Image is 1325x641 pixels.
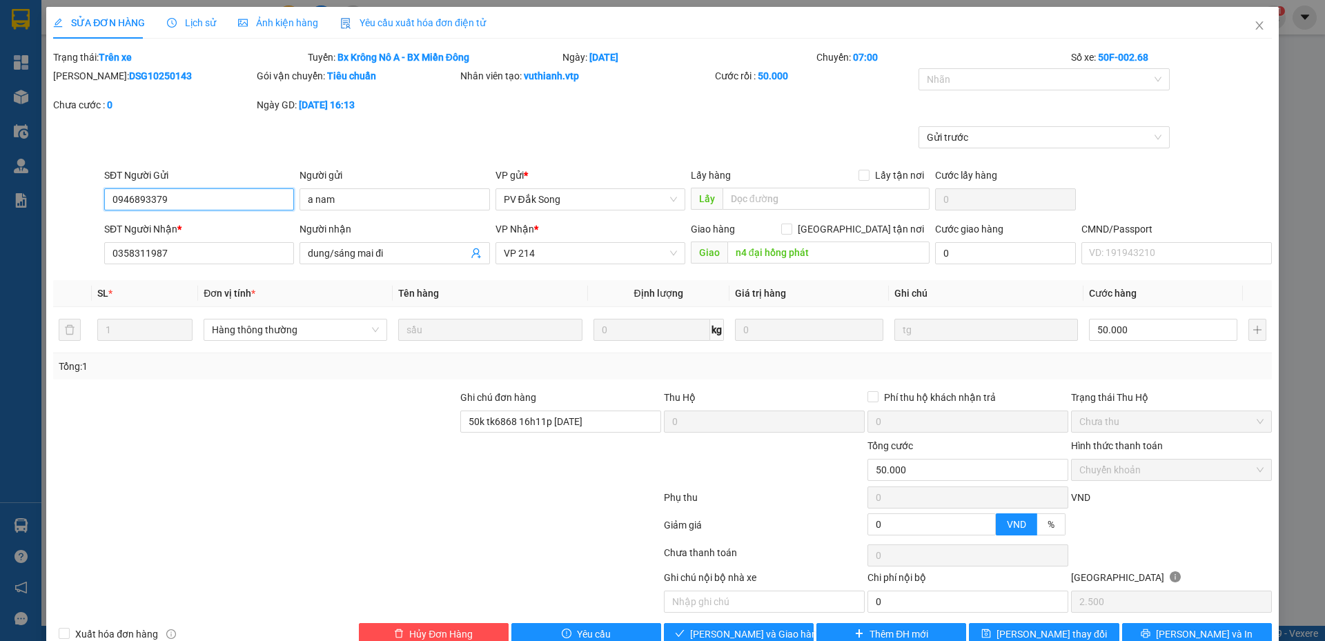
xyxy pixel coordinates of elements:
div: Chuyến: [815,50,1070,65]
span: Lấy [691,188,723,210]
b: vuthianh.vtp [524,70,579,81]
span: Tổng cước [867,440,913,451]
div: VP gửi [495,168,685,183]
label: Ghi chú đơn hàng [460,392,536,403]
div: Nhân viên tạo: [460,68,712,83]
span: printer [1141,629,1150,640]
span: Lấy tận nơi [870,168,930,183]
div: SĐT Người Nhận [104,221,294,237]
span: Định lượng [634,288,683,299]
span: VND [1007,519,1026,530]
b: Bx Krông Nô A - BX Miền Đông [337,52,469,63]
span: Giao [691,241,727,264]
img: icon [340,18,351,29]
span: delete [394,629,404,640]
span: save [981,629,991,640]
div: SĐT Người Gửi [104,168,294,183]
input: Cước giao hàng [935,242,1076,264]
span: Phí thu hộ khách nhận trả [879,390,1001,405]
span: picture [238,18,248,28]
span: VP 214 [504,243,677,264]
span: Lấy hàng [691,170,731,181]
th: Ghi chú [889,280,1083,307]
span: info-circle [166,629,176,639]
span: PV Đắk Song [504,189,677,210]
input: Ghi chú đơn hàng [460,411,661,433]
div: Trạng thái: [52,50,306,65]
b: 0 [107,99,112,110]
span: Yêu cầu xuất hóa đơn điện tử [340,17,486,28]
span: Chưa thu [1079,411,1264,432]
input: 0 [735,319,883,341]
span: check [675,629,685,640]
div: Gói vận chuyển: [257,68,458,83]
span: Hàng thông thường [212,319,379,340]
b: 07:00 [853,52,878,63]
div: Số xe: [1070,50,1273,65]
span: Cước hàng [1089,288,1137,299]
span: [GEOGRAPHIC_DATA] tận nơi [792,221,930,237]
span: info-circle [1170,571,1181,582]
span: Đơn vị tính [204,288,255,299]
div: Cước rồi : [715,68,916,83]
button: Close [1240,7,1279,46]
div: CMND/Passport [1081,221,1271,237]
div: Ngày: [561,50,816,65]
button: delete [59,319,81,341]
input: Cước lấy hàng [935,188,1076,210]
b: [DATE] 16:13 [299,99,355,110]
div: Chưa cước : [53,97,254,112]
span: Thu Hộ [664,392,696,403]
b: 50.000 [758,70,788,81]
input: Dọc đường [723,188,930,210]
b: Trên xe [99,52,132,63]
input: Nhập ghi chú [664,591,865,613]
span: SỬA ĐƠN HÀNG [53,17,145,28]
div: Trạng thái Thu Hộ [1071,390,1272,405]
span: exclamation-circle [562,629,571,640]
div: Chi phí nội bộ [867,570,1068,591]
span: SL [97,288,108,299]
div: Người nhận [300,221,489,237]
label: Cước lấy hàng [935,170,997,181]
div: Giảm giá [662,517,866,542]
span: % [1048,519,1054,530]
div: [PERSON_NAME]: [53,68,254,83]
span: Tên hàng [398,288,439,299]
label: Cước giao hàng [935,224,1003,235]
b: Tiêu chuẩn [327,70,376,81]
button: plus [1248,319,1266,341]
div: Ngày GD: [257,97,458,112]
div: Tuyến: [306,50,561,65]
label: Hình thức thanh toán [1071,440,1163,451]
b: 50F-002.68 [1098,52,1148,63]
b: [DATE] [589,52,618,63]
span: Ảnh kiện hàng [238,17,318,28]
input: Ghi Chú [894,319,1078,341]
div: Tổng: 1 [59,359,511,374]
div: Ghi chú nội bộ nhà xe [664,570,865,591]
span: VP Nhận [495,224,534,235]
span: Giao hàng [691,224,735,235]
div: [GEOGRAPHIC_DATA] [1071,570,1272,591]
div: Phụ thu [662,490,866,514]
span: Giá trị hàng [735,288,786,299]
span: Chuyển khoản [1079,460,1264,480]
span: Gửi trước [927,127,1162,148]
input: VD: Bàn, Ghế [398,319,582,341]
span: Lịch sử [167,17,216,28]
span: VND [1071,492,1090,503]
span: clock-circle [167,18,177,28]
span: plus [854,629,864,640]
span: close [1254,20,1265,31]
div: Người gửi [300,168,489,183]
span: user-add [471,248,482,259]
span: edit [53,18,63,28]
span: kg [710,319,724,341]
input: Dọc đường [727,241,930,264]
div: Chưa thanh toán [662,545,866,569]
b: DSG10250143 [129,70,192,81]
